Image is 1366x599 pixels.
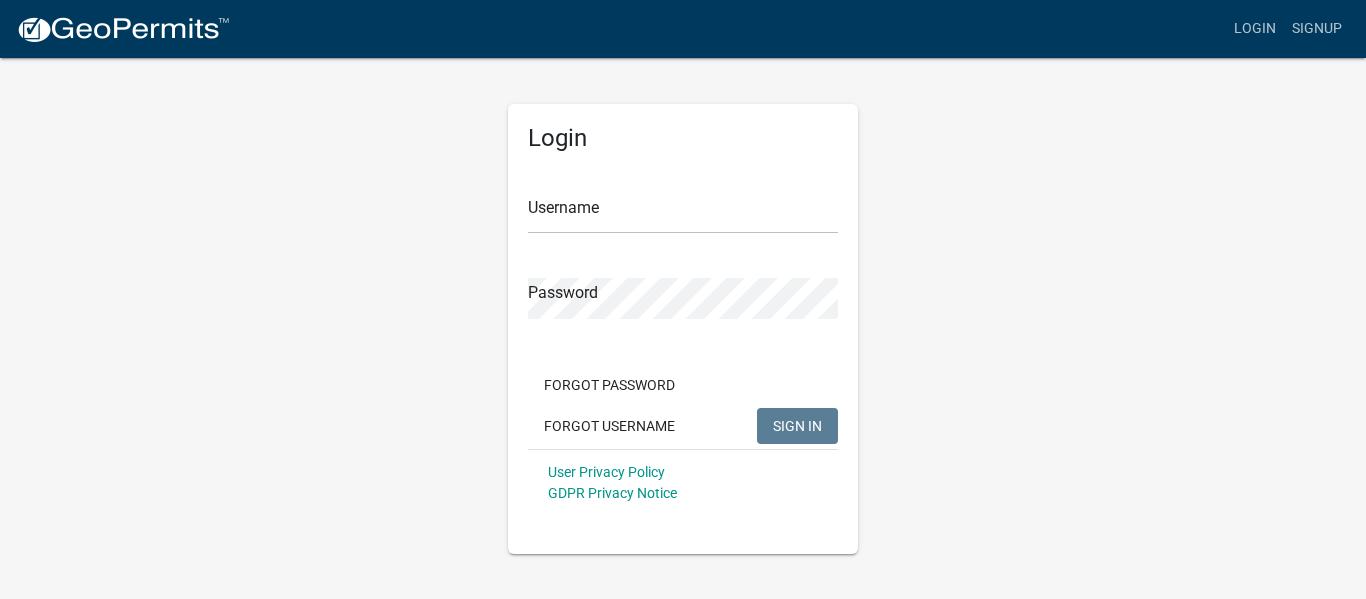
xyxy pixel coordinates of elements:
[548,464,665,480] a: User Privacy Policy
[1226,10,1284,48] a: Login
[528,124,838,153] h5: Login
[757,408,838,444] button: SIGN IN
[528,408,691,444] button: Forgot Username
[773,417,822,433] span: SIGN IN
[1284,10,1350,48] a: Signup
[528,367,691,403] button: Forgot Password
[548,485,677,501] a: GDPR Privacy Notice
